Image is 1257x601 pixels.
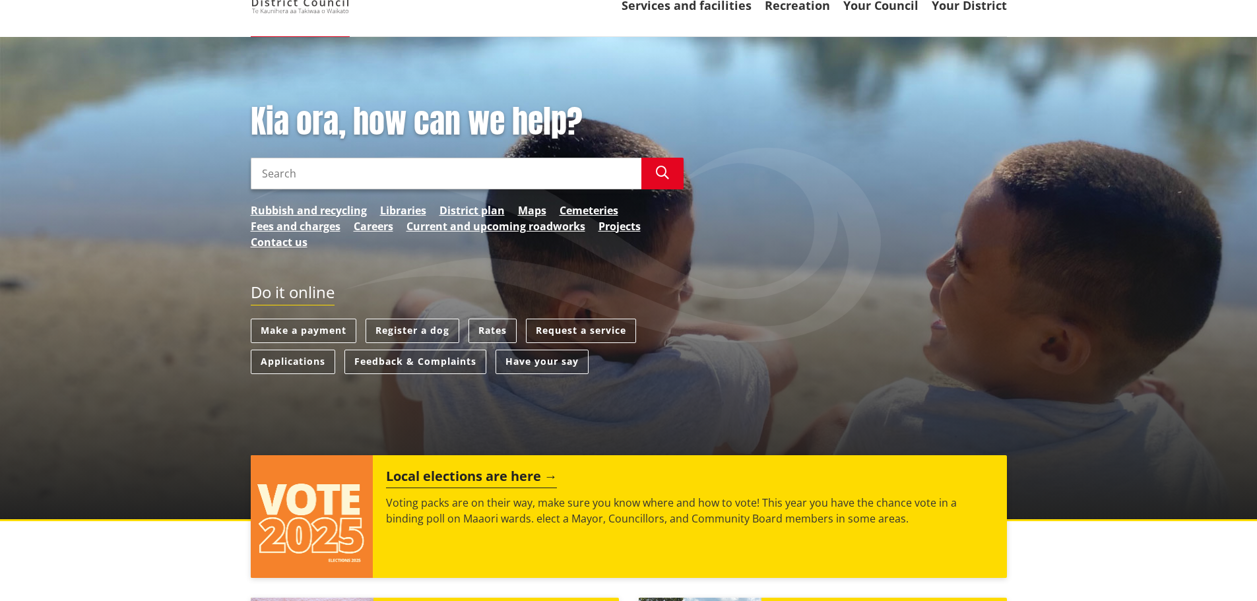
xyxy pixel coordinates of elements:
a: Rubbish and recycling [251,203,367,218]
a: Applications [251,350,335,374]
a: Projects [598,218,641,234]
h1: Kia ora, how can we help? [251,103,684,141]
img: Vote 2025 [251,455,373,578]
a: Cemeteries [560,203,618,218]
a: Fees and charges [251,218,340,234]
h2: Local elections are here [386,468,557,488]
a: Make a payment [251,319,356,343]
a: District plan [439,203,505,218]
a: Maps [518,203,546,218]
a: Register a dog [366,319,459,343]
a: Current and upcoming roadworks [406,218,585,234]
a: Careers [354,218,393,234]
a: Have your say [496,350,589,374]
a: Feedback & Complaints [344,350,486,374]
a: Libraries [380,203,426,218]
a: Rates [468,319,517,343]
iframe: Messenger Launcher [1196,546,1244,593]
h2: Do it online [251,283,335,306]
input: Search input [251,158,641,189]
a: Contact us [251,234,307,250]
p: Voting packs are on their way, make sure you know where and how to vote! This year you have the c... [386,495,993,526]
a: Local elections are here Voting packs are on their way, make sure you know where and how to vote!... [251,455,1007,578]
a: Request a service [526,319,636,343]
